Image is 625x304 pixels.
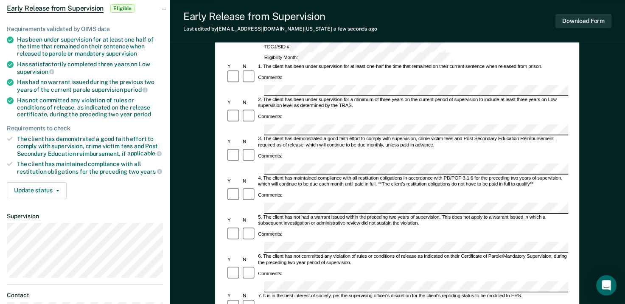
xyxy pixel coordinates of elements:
div: Y [226,178,241,184]
div: N [241,139,257,145]
div: Has been under supervision for at least one half of the time that remained on their sentence when... [17,36,163,57]
div: N [241,178,257,184]
div: Comments: [257,74,284,80]
div: Comments: [257,270,284,276]
div: The client has demonstrated a good faith effort to comply with supervision, crime victim fees and... [17,135,163,157]
div: TDCJ/SID #: [263,42,447,53]
div: N [241,100,257,106]
span: years [140,168,162,175]
div: Eligibility Month: [263,53,454,63]
div: Y [226,100,241,106]
div: The client has maintained compliance with all restitution obligations for the preceding two [17,160,163,175]
span: supervision [17,68,54,75]
div: Y [226,64,241,70]
dt: Contact [7,292,163,299]
div: 3. The client has demonstrated a good faith effort to comply with supervision, crime victim fees ... [257,136,569,149]
div: 1. The client has been under supervision for at least one-half the time that remained on their cu... [257,64,569,70]
span: period [124,86,148,93]
div: Y [226,218,241,224]
span: period [134,111,151,118]
span: supervision [106,50,137,57]
div: N [241,293,257,299]
div: Requirements validated by OIMS data [7,25,163,33]
div: Requirements to check [7,125,163,132]
div: Comments: [257,192,284,198]
div: 4. The client has maintained compliance with all restitution obligations in accordance with PD/PO... [257,175,569,188]
div: 5. The client has not had a warrant issued within the preceding two years of supervision. This do... [257,214,569,227]
div: 6. The client has not committed any violation of rules or conditions of release as indicated on t... [257,254,569,266]
span: Eligible [110,4,135,13]
div: Y [226,257,241,263]
div: N [241,218,257,224]
button: Update status [7,182,67,199]
span: a few seconds ago [334,26,377,32]
div: Y [226,139,241,145]
div: N [241,257,257,263]
button: Download Form [555,14,611,28]
div: Comments: [257,114,284,120]
div: N [241,64,257,70]
div: Has not committed any violation of rules or conditions of release, as indicated on the release ce... [17,97,163,118]
span: Early Release from Supervision [7,4,104,13]
div: Last edited by [EMAIL_ADDRESS][DOMAIN_NAME][US_STATE] [183,26,377,32]
div: Comments: [257,153,284,159]
div: Y [226,293,241,299]
div: 2. The client has been under supervision for a minimum of three years on the current period of su... [257,97,569,109]
div: Has satisfactorily completed three years on Low [17,61,163,75]
div: Comments: [257,231,284,237]
div: 7. It is in the best interest of society, per the supervising officer's discretion for the client... [257,293,569,299]
dt: Supervision [7,213,163,220]
div: Has had no warrant issued during the previous two years of the current parole supervision [17,79,163,93]
div: Open Intercom Messenger [596,275,617,296]
span: applicable [127,150,162,157]
div: Early Release from Supervision [183,10,377,23]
